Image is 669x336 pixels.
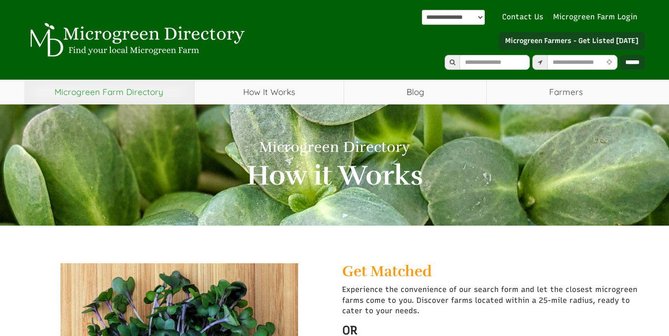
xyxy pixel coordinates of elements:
span: Farmers [487,80,645,104]
div: Powered by [422,10,485,25]
select: Language Translate Widget [422,10,485,25]
a: Microgreen Farm Directory [24,80,194,104]
a: Contact Us [497,12,548,22]
a: Microgreen Farm Login [553,12,642,22]
a: Get Matched [342,262,432,281]
i: Use Current Location [604,59,615,66]
h1: Microgreen Directory [32,139,637,155]
p: Experience the convenience of our search form and let the closest microgreen farms come to you. D... [342,285,638,316]
h2: How it Works [32,160,637,191]
a: Microgreen Farmers - Get Listed [DATE] [499,32,645,50]
a: Blog [344,80,486,104]
img: Microgreen Directory [24,23,247,57]
a: How It Works [195,80,344,104]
